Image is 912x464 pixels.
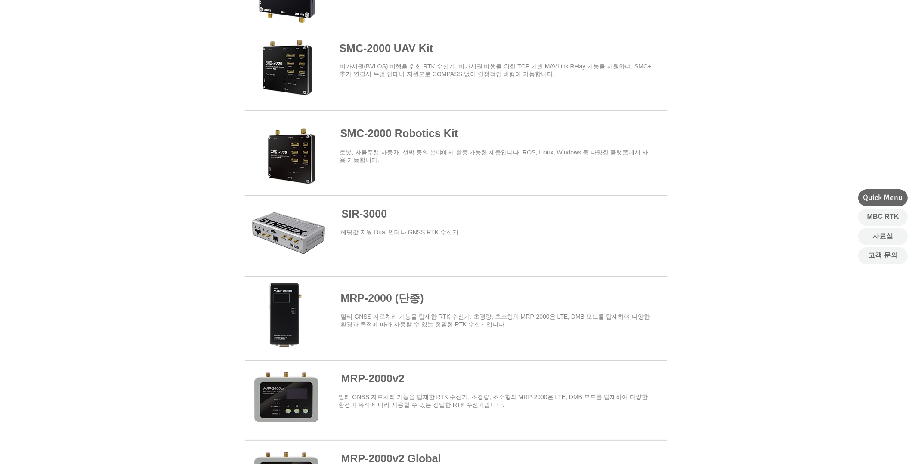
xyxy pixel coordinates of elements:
a: SIR-3000 [342,208,387,220]
div: Quick Menu [858,189,908,206]
span: ​비가시권(BVLOS) 비행을 위한 RTK 수신기. 비가시권 비행을 위한 TCP 기반 MAVLink Relay 기능을 지원하며, SMC+ 추가 연결시 듀얼 안테나 지원으로 C... [340,63,652,77]
a: ​헤딩값 지원 Dual 안테나 GNSS RTK 수신기 [341,229,459,236]
iframe: Wix Chat [753,193,912,464]
span: Quick Menu [863,192,903,203]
